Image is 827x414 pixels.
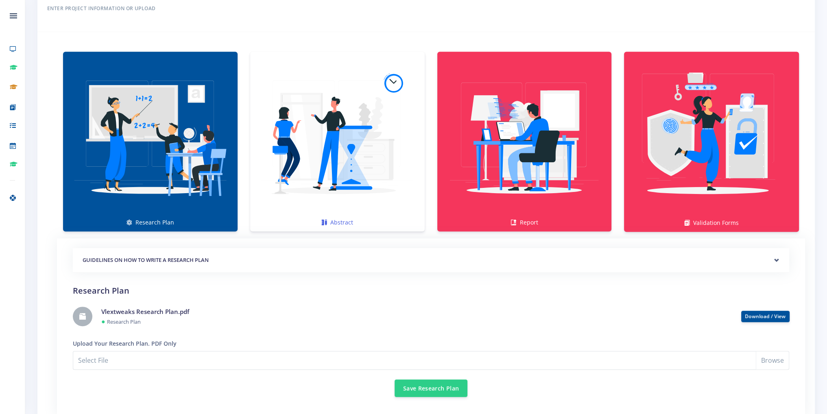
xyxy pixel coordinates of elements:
small: Research Plan [107,318,141,325]
a: Validation Forms [624,52,799,232]
a: Abstract [250,52,425,231]
img: Validation Forms [631,57,792,218]
button: Save Research Plan [395,379,467,397]
img: Research Plan [70,57,231,218]
h2: Research Plan [73,285,789,297]
img: Abstract [257,57,418,218]
h6: Enter Project Information or Upload [47,3,805,14]
a: Vlextweaks Research Plan.pdf [101,307,189,316]
a: Research Plan [63,52,238,231]
label: Upload Your Research Plan. PDF Only [73,339,177,348]
a: Report [437,52,612,231]
button: Download / View [741,311,790,322]
img: Report [444,57,605,218]
span: ● [101,317,105,326]
h5: GUIDELINES ON HOW TO WRITE A RESEARCH PLAN [83,256,779,264]
a: Download / View [745,313,786,320]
